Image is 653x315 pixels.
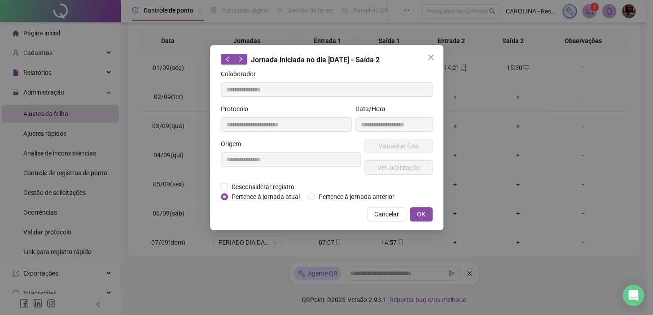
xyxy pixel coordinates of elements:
span: right [237,56,244,62]
span: Cancelar [374,209,399,219]
button: Visualizar foto [364,139,433,153]
div: Jornada iniciada no dia [DATE] - Saída 2 [221,54,433,65]
button: Close [424,50,438,65]
div: Open Intercom Messenger [622,285,644,306]
span: close [427,54,434,61]
button: Ver localização [364,160,433,175]
button: left [221,54,234,65]
button: right [234,54,247,65]
span: left [224,56,231,62]
label: Data/Hora [355,104,391,114]
label: Origem [221,139,247,149]
span: OK [417,209,425,219]
label: Protocolo [221,104,254,114]
button: Cancelar [367,207,406,221]
button: OK [410,207,433,221]
span: Pertence à jornada anterior [315,192,398,202]
span: Pertence à jornada atual [228,192,303,202]
span: Desconsiderar registro [228,182,298,192]
label: Colaborador [221,69,262,79]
